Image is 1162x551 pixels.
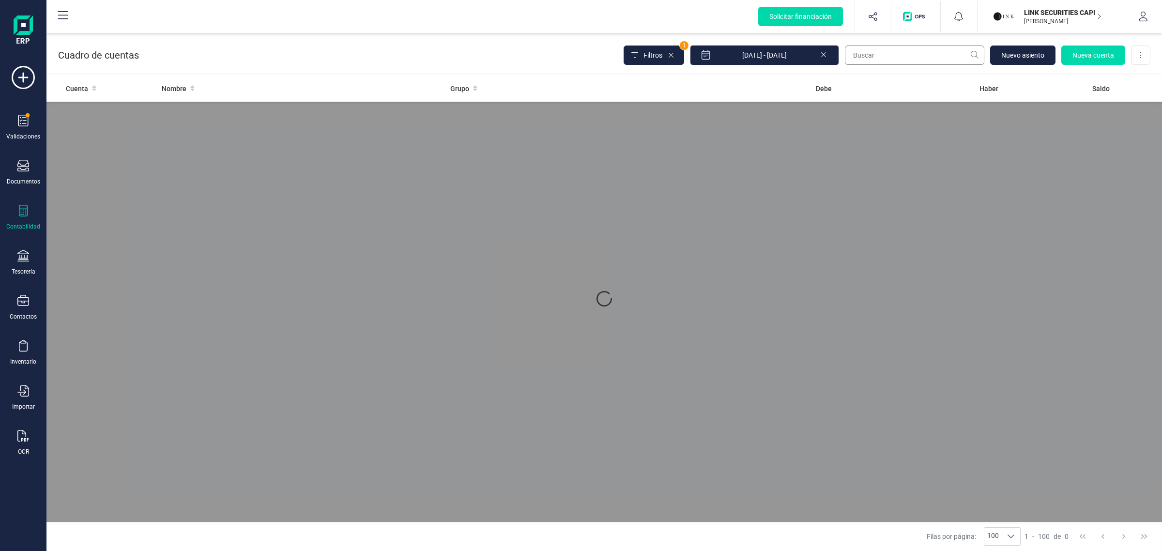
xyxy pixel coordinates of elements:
[990,46,1055,65] button: Nuevo asiento
[680,41,688,50] span: 1
[643,50,662,60] span: Filtros
[1065,532,1069,541] span: 0
[58,48,139,62] p: Cuadro de cuentas
[758,7,843,26] button: Solicitar financiación
[816,84,832,93] span: Debe
[12,268,35,275] div: Tesorería
[6,223,40,230] div: Contabilidad
[1001,50,1044,60] span: Nuevo asiento
[979,84,998,93] span: Haber
[14,15,33,46] img: Logo Finanedi
[624,46,684,65] button: Filtros
[845,46,984,65] input: Buscar
[984,528,1002,545] span: 100
[450,84,469,93] span: Grupo
[66,84,88,93] span: Cuenta
[162,84,186,93] span: Nombre
[927,527,1021,546] div: Filas por página:
[1115,527,1133,546] button: Next Page
[10,358,36,366] div: Inventario
[993,6,1014,27] img: LI
[1054,532,1061,541] span: de
[10,313,37,321] div: Contactos
[12,403,35,411] div: Importar
[1073,527,1092,546] button: First Page
[1024,8,1101,17] p: LINK SECURITIES CAPITAL SL
[1061,46,1125,65] button: Nueva cuenta
[18,448,29,456] div: OCR
[1024,532,1069,541] div: -
[903,12,929,21] img: Logo de OPS
[769,12,832,21] span: Solicitar financiación
[1072,50,1114,60] span: Nueva cuenta
[1092,84,1110,93] span: Saldo
[1024,532,1028,541] span: 1
[897,1,934,32] button: Logo de OPS
[1135,527,1153,546] button: Last Page
[989,1,1113,32] button: LILINK SECURITIES CAPITAL SL[PERSON_NAME]
[7,178,40,185] div: Documentos
[1038,532,1050,541] span: 100
[6,133,40,140] div: Validaciones
[1094,527,1112,546] button: Previous Page
[1024,17,1101,25] p: [PERSON_NAME]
